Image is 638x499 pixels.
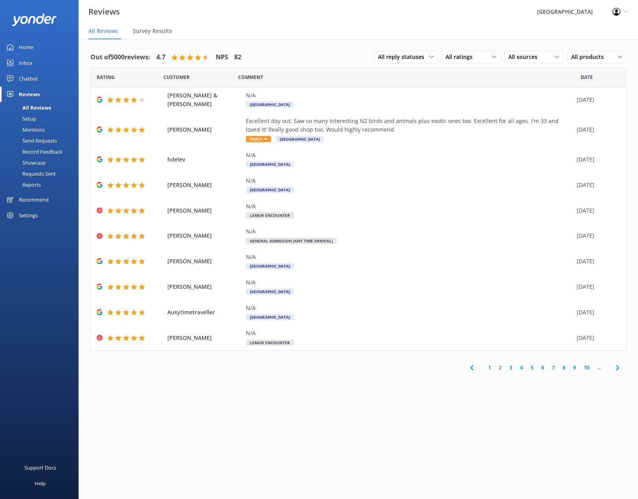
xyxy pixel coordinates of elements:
[167,125,242,134] span: [PERSON_NAME]
[234,52,241,62] h4: 82
[156,52,165,62] h4: 4.7
[577,206,616,215] div: [DATE]
[19,55,33,71] div: Inbox
[246,339,294,346] span: Lemur Encounter
[577,283,616,291] div: [DATE]
[167,334,242,342] span: [PERSON_NAME]
[246,101,294,108] span: [GEOGRAPHIC_DATA]
[246,304,573,312] div: N/A
[276,136,324,142] span: [GEOGRAPHIC_DATA]
[246,91,573,100] div: N/A
[5,102,79,113] a: All Reviews
[5,135,79,146] a: Send Requests
[246,187,294,193] span: [GEOGRAPHIC_DATA]
[246,288,294,295] span: [GEOGRAPHIC_DATA]
[246,238,337,244] span: General Admission (Any Time Arrival)
[167,155,242,164] span: hdelev
[97,73,115,81] span: Date
[167,181,242,189] span: [PERSON_NAME]
[19,71,38,86] div: Chatbot
[19,192,49,207] div: Recommend
[580,364,593,371] a: 10
[577,155,616,164] div: [DATE]
[12,13,57,26] img: yonder-white-logo.png
[577,334,616,342] div: [DATE]
[19,86,40,102] div: Reviews
[559,364,569,371] a: 8
[5,168,56,179] div: Requests Sent
[378,53,429,61] span: All reply statuses
[246,176,573,185] div: N/A
[577,125,616,134] div: [DATE]
[5,135,57,146] div: Send Requests
[577,257,616,266] div: [DATE]
[5,157,79,168] a: Showcase
[5,113,36,124] div: Setup
[581,73,593,81] span: Date
[5,102,51,113] div: All Reviews
[246,278,573,287] div: N/A
[246,329,573,338] div: N/A
[516,364,527,371] a: 4
[569,364,580,371] a: 9
[5,113,79,124] a: Setup
[484,364,495,371] a: 1
[508,53,542,61] span: All sources
[5,179,41,190] div: Reports
[577,231,616,240] div: [DATE]
[246,202,573,211] div: N/A
[167,206,242,215] span: [PERSON_NAME]
[216,52,228,62] h4: NPS
[35,475,46,491] div: Help
[548,364,559,371] a: 7
[88,27,118,35] span: All Reviews
[133,27,172,35] span: Survey Results
[5,124,79,135] a: Mentions
[167,257,242,266] span: [PERSON_NAME]
[246,212,294,218] span: Lemur Encounter
[593,364,605,371] span: ...
[577,181,616,189] div: [DATE]
[167,308,242,317] span: Ausytimetraveller
[19,39,33,55] div: Home
[506,364,516,371] a: 3
[571,53,609,61] span: All products
[577,308,616,317] div: [DATE]
[167,283,242,291] span: [PERSON_NAME]
[5,146,79,157] a: Record Feedback
[577,95,616,104] div: [DATE]
[238,73,263,81] span: Question
[246,136,271,142] span: Reply
[5,179,79,190] a: Reports
[90,52,150,62] h4: Out of 5000 reviews:
[24,460,56,475] div: Support Docs
[246,253,573,261] div: N/A
[246,227,573,236] div: N/A
[246,161,294,167] span: [GEOGRAPHIC_DATA]
[5,124,45,135] div: Mentions
[5,146,62,157] div: Record Feedback
[445,53,477,61] span: All ratings
[167,91,242,109] span: [PERSON_NAME] & [PERSON_NAME]
[163,73,190,81] span: Date
[167,231,242,240] span: [PERSON_NAME]
[5,157,46,168] div: Showcase
[19,207,38,223] div: Settings
[5,168,79,179] a: Requests Sent
[537,364,548,371] a: 6
[246,314,294,320] span: [GEOGRAPHIC_DATA]
[527,364,537,371] a: 5
[495,364,506,371] a: 2
[88,6,120,18] h3: Reviews
[246,263,294,269] span: [GEOGRAPHIC_DATA]
[246,117,573,134] div: Excellent day out. Saw so many interesting NZ birds and animals plus exotic ones too. Excellent f...
[246,151,573,160] div: N/A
